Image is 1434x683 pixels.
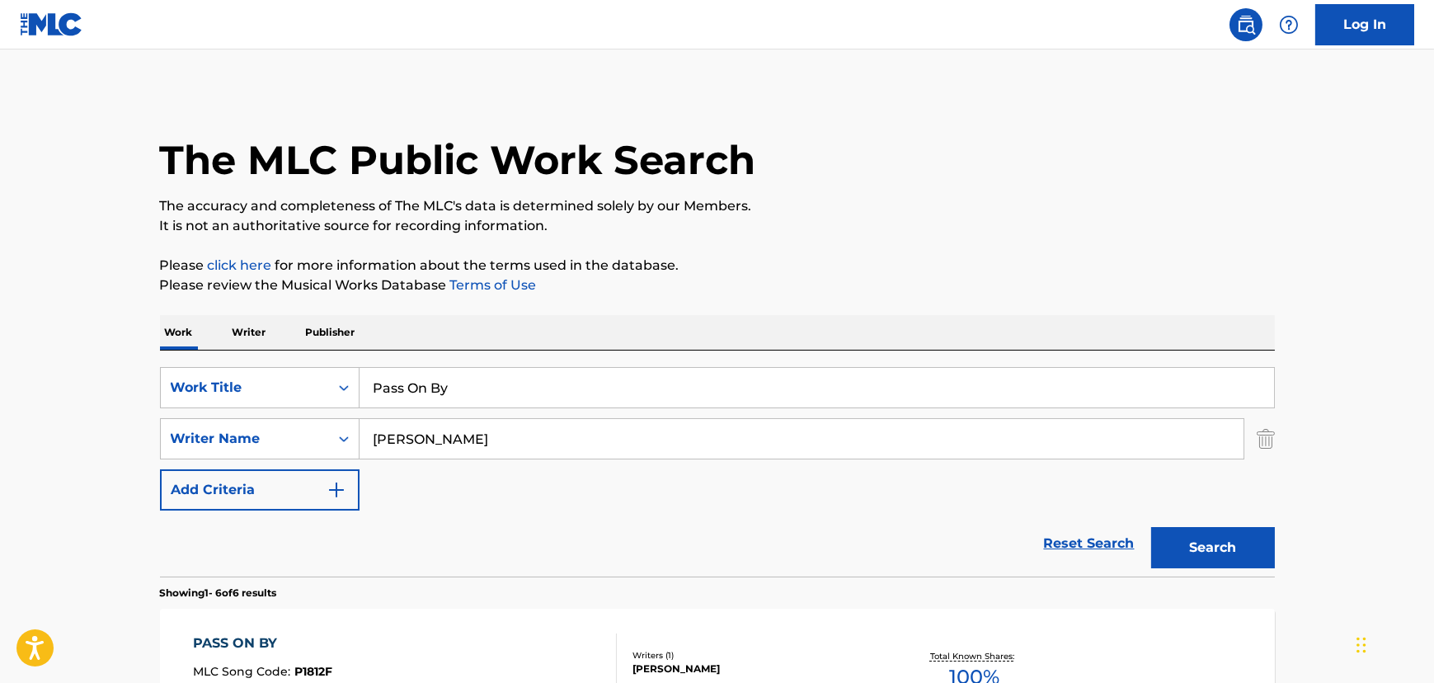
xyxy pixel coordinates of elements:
[160,216,1275,236] p: It is not an authoritative source for recording information.
[193,634,332,653] div: PASS ON BY
[1257,418,1275,459] img: Delete Criterion
[160,469,360,511] button: Add Criteria
[1229,8,1262,41] a: Public Search
[632,662,882,676] div: [PERSON_NAME]
[1236,15,1256,35] img: search
[327,480,346,500] img: 9d2ae6d4665cec9f34b9.svg
[171,429,319,449] div: Writer Name
[1352,604,1434,683] iframe: Chat Widget
[171,378,319,398] div: Work Title
[1036,525,1143,562] a: Reset Search
[930,650,1018,662] p: Total Known Shares:
[294,664,332,679] span: P1812F
[160,367,1275,577] form: Search Form
[228,315,271,350] p: Writer
[1151,527,1275,568] button: Search
[160,276,1275,295] p: Please review the Musical Works Database
[160,256,1275,276] p: Please for more information about the terms used in the database.
[20,12,83,36] img: MLC Logo
[1356,620,1366,670] div: Drag
[160,586,277,601] p: Showing 1 - 6 of 6 results
[1272,8,1305,41] div: Help
[160,315,198,350] p: Work
[301,315,360,350] p: Publisher
[632,649,882,662] div: Writers ( 1 )
[447,277,537,293] a: Terms of Use
[1279,15,1299,35] img: help
[160,196,1275,216] p: The accuracy and completeness of The MLC's data is determined solely by our Members.
[208,257,272,273] a: click here
[1315,4,1414,45] a: Log In
[160,135,756,185] h1: The MLC Public Work Search
[193,664,294,679] span: MLC Song Code :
